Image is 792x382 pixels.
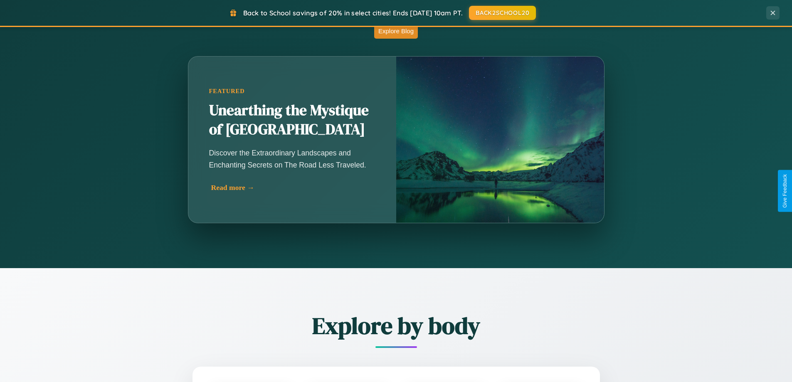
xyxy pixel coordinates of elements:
[209,88,375,95] div: Featured
[209,101,375,139] h2: Unearthing the Mystique of [GEOGRAPHIC_DATA]
[209,147,375,170] p: Discover the Extraordinary Landscapes and Enchanting Secrets on The Road Less Traveled.
[243,9,463,17] span: Back to School savings of 20% in select cities! Ends [DATE] 10am PT.
[469,6,536,20] button: BACK2SCHOOL20
[147,310,646,342] h2: Explore by body
[782,174,788,208] div: Give Feedback
[374,23,418,39] button: Explore Blog
[211,183,377,192] div: Read more →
